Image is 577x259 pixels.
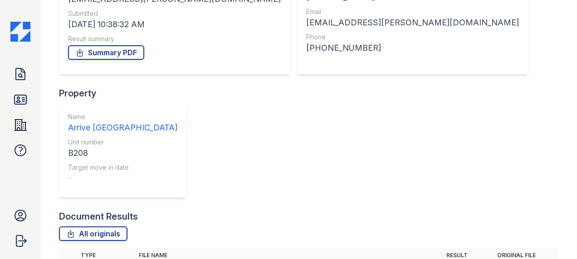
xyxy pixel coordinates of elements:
[306,33,519,42] div: Phone
[68,18,281,31] div: [DATE] 10:38:32 AM
[306,42,519,54] div: [PHONE_NUMBER]
[59,210,138,223] div: Document Results
[68,172,177,185] div: -
[68,9,281,18] div: Submitted
[306,7,519,16] div: Email
[68,34,281,43] div: Result summary
[68,112,177,134] a: Name Arrive [GEOGRAPHIC_DATA]
[68,45,144,60] a: Summary PDF
[68,147,177,159] div: B208
[59,226,127,241] a: All originals
[68,138,177,147] div: Unit number
[68,163,177,172] div: Target move in date
[306,16,519,29] div: [EMAIL_ADDRESS][PERSON_NAME][DOMAIN_NAME]
[59,87,194,100] div: Property
[68,112,177,121] div: Name
[68,121,177,134] div: Arrive [GEOGRAPHIC_DATA]
[10,22,30,42] img: CE_Icon_Blue-c292c112584629df590d857e76928e9f676e5b41ef8f769ba2f05ee15b207248.png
